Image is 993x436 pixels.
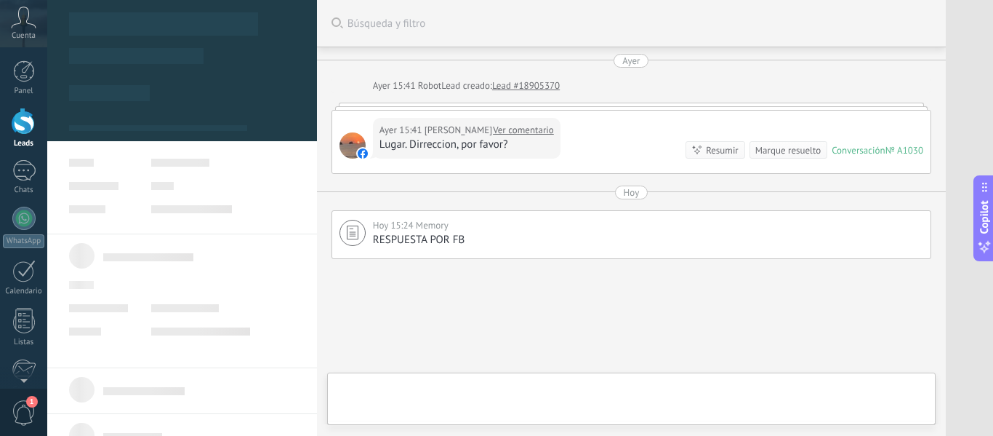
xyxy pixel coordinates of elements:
div: Ayer [622,54,640,68]
span: Ana Aviles [339,132,366,159]
div: Leads [3,139,45,148]
span: 1 [26,396,38,408]
a: Ver comentario [493,123,554,138]
div: № A1030 [885,144,923,156]
div: Calendario [3,287,45,296]
span: Ana Aviles [425,123,492,138]
div: Lugar. Dirreccion, por favor? [379,138,554,152]
span: RESPUESTA POR FB [373,233,465,247]
div: Listas [3,338,45,347]
div: Hoy [624,186,640,199]
div: WhatsApp [3,234,44,248]
span: Búsqueda y filtro [347,17,931,31]
div: Chats [3,186,45,195]
div: Marque resuelto [755,143,821,157]
div: Resumir [706,143,739,157]
div: Lead creado: [441,79,492,93]
div: Ayer 15:41 [373,79,418,93]
span: Copilot [977,200,992,234]
img: facebook-sm.svg [358,148,368,159]
div: Conversación [832,144,885,156]
span: Robot [418,79,441,92]
div: Hoy 15:24 [373,218,416,233]
div: Ayer 15:41 [379,123,425,138]
span: Memory [416,219,449,231]
div: Panel [3,87,45,96]
span: Cuenta [12,31,36,41]
a: Lead #18905370 [492,79,560,93]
